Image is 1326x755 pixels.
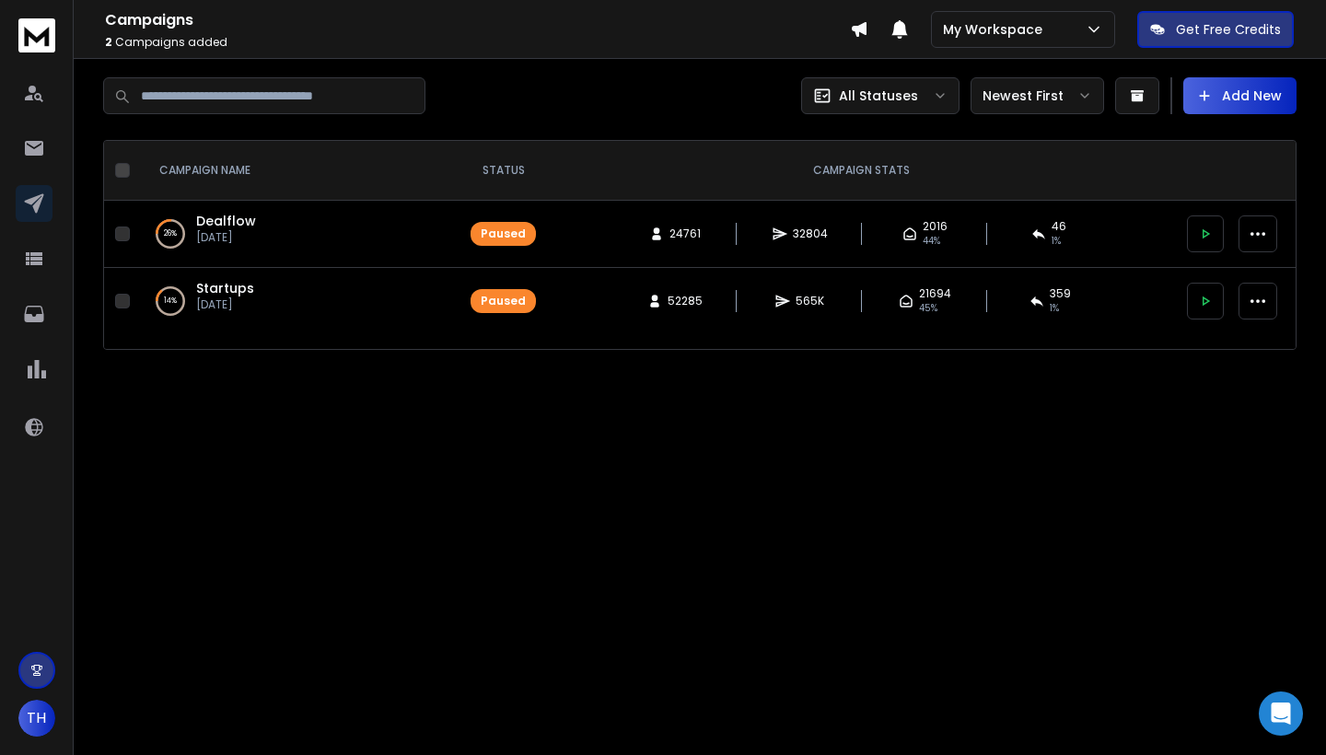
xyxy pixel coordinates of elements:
div: Open Intercom Messenger [1259,691,1303,736]
span: 2016 [923,219,948,234]
p: My Workspace [943,20,1050,39]
td: 14%Startups[DATE] [137,268,459,335]
span: 32804 [793,226,828,241]
button: Newest First [971,77,1104,114]
p: 14 % [164,292,177,310]
span: 52285 [668,294,703,308]
button: TH [18,700,55,737]
img: logo [18,18,55,52]
div: Paused [481,226,526,241]
th: CAMPAIGN STATS [547,141,1176,201]
p: [DATE] [196,230,256,245]
p: Get Free Credits [1176,20,1281,39]
span: 24761 [669,226,701,241]
span: 565K [796,294,824,308]
span: 1 % [1052,234,1061,249]
span: 2 [105,34,112,50]
p: [DATE] [196,297,254,312]
span: 359 [1050,286,1071,301]
p: Campaigns added [105,35,850,50]
th: STATUS [459,141,547,201]
h1: Campaigns [105,9,850,31]
div: Paused [481,294,526,308]
span: 45 % [919,301,937,316]
button: Add New [1183,77,1297,114]
span: 1 % [1050,301,1059,316]
button: Get Free Credits [1137,11,1294,48]
span: 21694 [919,286,951,301]
a: Dealflow [196,212,256,230]
span: 46 [1052,219,1066,234]
p: 26 % [164,225,177,243]
span: 44 % [923,234,940,249]
td: 26%Dealflow[DATE] [137,201,459,268]
a: Startups [196,279,254,297]
th: CAMPAIGN NAME [137,141,459,201]
p: All Statuses [839,87,918,105]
